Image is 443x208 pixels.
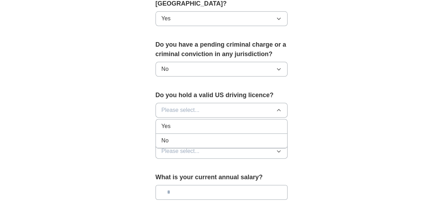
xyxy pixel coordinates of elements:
span: Yes [161,14,171,23]
span: Please select... [161,106,200,114]
button: No [155,62,288,76]
span: Yes [161,122,171,130]
label: Do you hold a valid US driving licence? [155,90,288,100]
span: No [161,136,168,145]
button: Yes [155,11,288,26]
label: What is your current annual salary? [155,173,288,182]
span: No [161,65,168,73]
span: Please select... [161,147,200,155]
button: Please select... [155,103,288,118]
label: Do you have a pending criminal charge or a criminal conviction in any jurisdiction? [155,40,288,59]
button: Please select... [155,144,288,159]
